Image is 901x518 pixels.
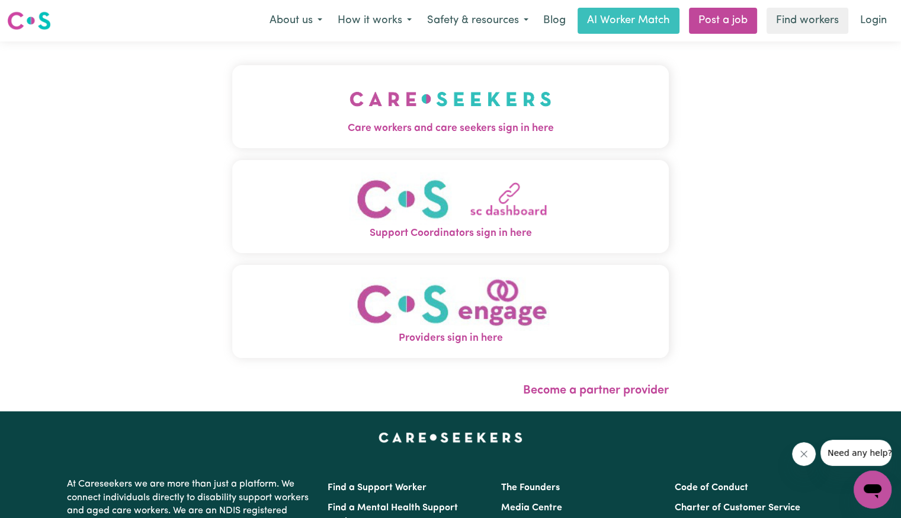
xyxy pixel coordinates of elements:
a: Charter of Customer Service [675,503,800,513]
span: Providers sign in here [232,331,669,346]
a: Code of Conduct [675,483,748,493]
span: Care workers and care seekers sign in here [232,121,669,136]
button: How it works [330,8,419,33]
span: Need any help? [7,8,72,18]
button: Care workers and care seekers sign in here [232,65,669,148]
iframe: Close message [792,442,816,466]
span: Support Coordinators sign in here [232,226,669,241]
a: Find a Support Worker [328,483,427,493]
a: Become a partner provider [523,385,669,397]
iframe: Message from company [820,440,892,466]
button: Support Coordinators sign in here [232,160,669,253]
a: Media Centre [501,503,562,513]
button: Providers sign in here [232,265,669,358]
a: Careseekers logo [7,7,51,34]
a: Careseekers home page [379,433,522,442]
a: Find workers [767,8,848,34]
button: About us [262,8,330,33]
button: Safety & resources [419,8,536,33]
iframe: Button to launch messaging window [854,471,892,509]
a: AI Worker Match [578,8,679,34]
a: Post a job [689,8,757,34]
a: The Founders [501,483,560,493]
img: Careseekers logo [7,10,51,31]
a: Blog [536,8,573,34]
a: Login [853,8,894,34]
